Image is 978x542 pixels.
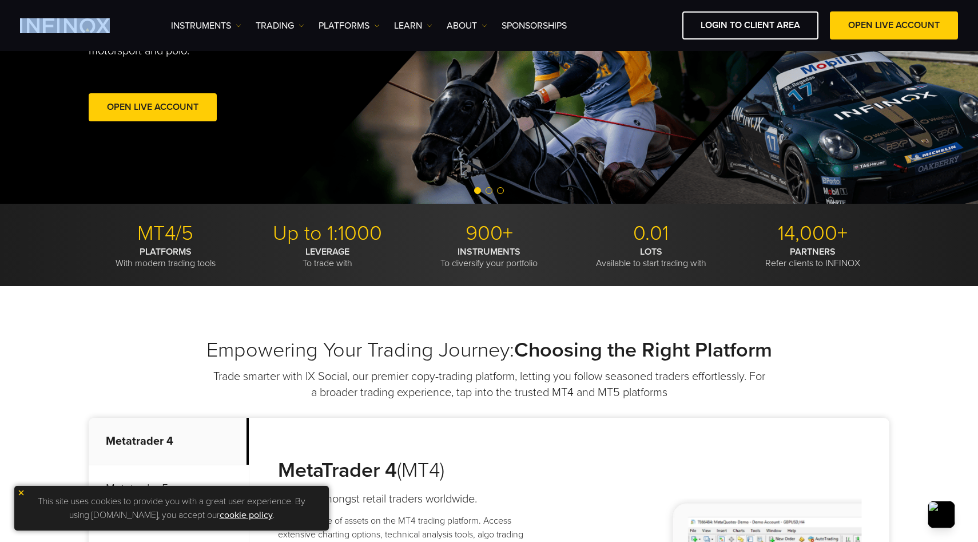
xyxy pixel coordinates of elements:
strong: PLATFORMS [140,246,192,258]
p: This site uses cookies to provide you with a great user experience. By using [DOMAIN_NAME], you a... [20,492,323,525]
p: 14,000+ [736,221,889,246]
a: ABOUT [447,19,487,33]
h4: Popular amongst retail traders worldwide. [278,491,551,507]
a: LOGIN TO CLIENT AREA [682,11,818,39]
a: OPEN LIVE ACCOUNT [830,11,958,39]
img: yellow close icon [17,489,25,497]
p: Refer clients to INFINOX [736,246,889,269]
p: To diversify your portfolio [412,246,566,269]
p: To trade with [251,246,404,269]
a: Open Live Account [89,93,217,121]
p: 0.01 [574,221,727,246]
span: Go to slide 2 [486,187,492,194]
p: With modern trading tools [89,246,242,269]
strong: Choosing the Right Platform [514,338,772,362]
strong: LEVERAGE [305,246,349,258]
h2: Empowering Your Trading Journey: [89,338,889,363]
a: PLATFORMS [319,19,380,33]
p: Metatrader 4 [89,418,249,465]
h3: (MT4) [278,458,551,483]
strong: INSTRUMENTS [458,246,520,258]
strong: LOTS [640,246,662,258]
a: TRADING [256,19,304,33]
p: Available to start trading with [574,246,727,269]
a: Instruments [171,19,241,33]
p: Up to 1:1000 [251,221,404,246]
strong: PARTNERS [790,246,836,258]
p: 900+ [412,221,566,246]
strong: MetaTrader 4 [278,458,397,482]
a: SPONSORSHIPS [502,19,567,33]
span: Go to slide 1 [474,187,481,194]
a: INFINOX Logo [20,18,137,33]
a: Learn [394,19,432,33]
p: Metatrader 5 [89,465,249,513]
span: Go to slide 3 [497,187,504,194]
p: MT4/5 [89,221,242,246]
a: cookie policy [220,509,273,521]
p: Trade smarter with IX Social, our premier copy-trading platform, letting you follow seasoned trad... [212,369,766,401]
